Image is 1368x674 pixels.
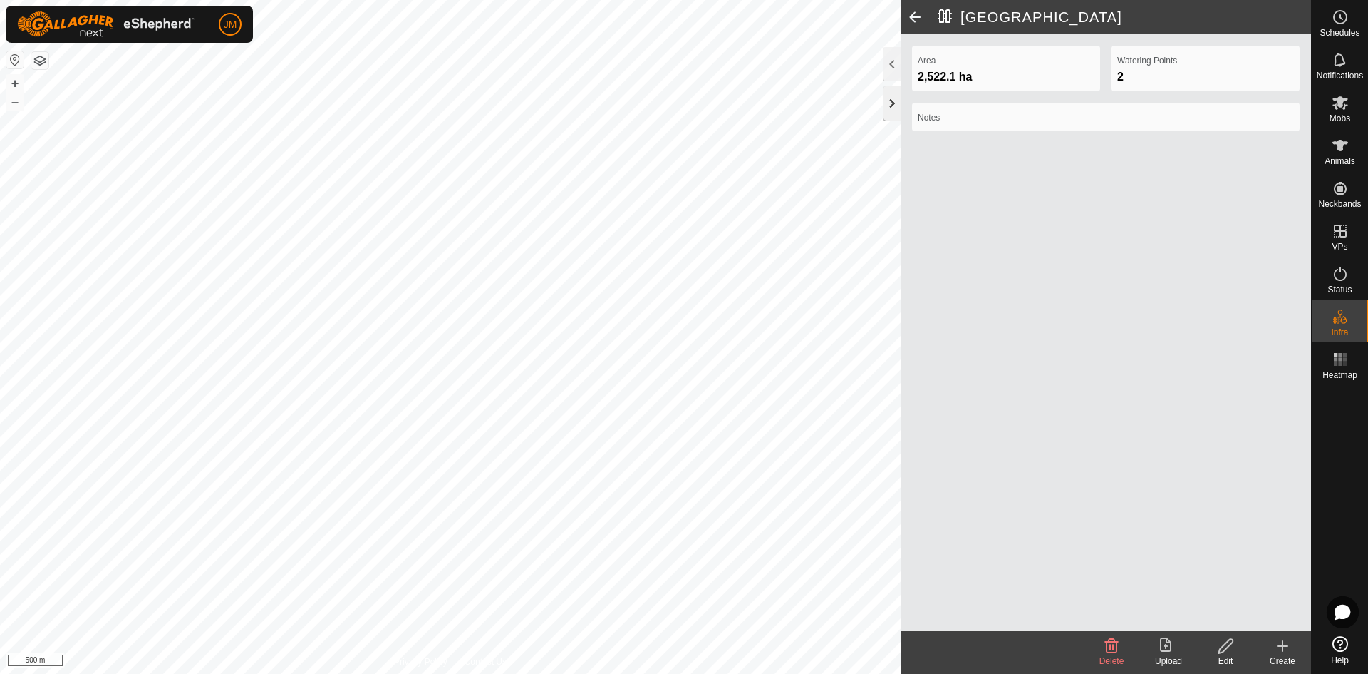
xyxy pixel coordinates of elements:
img: Gallagher Logo [17,11,195,37]
a: Help [1312,630,1368,670]
a: Contact Us [465,655,507,668]
button: + [6,75,24,92]
label: Watering Points [1117,54,1294,67]
span: Schedules [1320,29,1359,37]
span: Delete [1099,656,1124,666]
button: Reset Map [6,51,24,68]
span: Neckbands [1318,200,1361,208]
div: Create [1254,655,1311,668]
button: – [6,93,24,111]
span: Heatmap [1322,371,1357,379]
span: Help [1331,656,1349,665]
span: Infra [1331,328,1348,337]
span: Notifications [1317,71,1363,80]
span: Status [1327,285,1352,294]
button: Map Layers [31,52,48,69]
label: Area [918,54,1094,67]
span: 2 [1117,71,1124,83]
span: Animals [1325,157,1355,165]
span: Mobs [1330,114,1350,123]
span: VPs [1332,242,1347,251]
span: 2,522.1 ha [918,71,973,83]
div: Upload [1140,655,1197,668]
div: Edit [1197,655,1254,668]
h2: [GEOGRAPHIC_DATA] [938,9,1311,26]
span: JM [224,17,237,32]
a: Privacy Policy [394,655,447,668]
label: Notes [918,111,1294,124]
